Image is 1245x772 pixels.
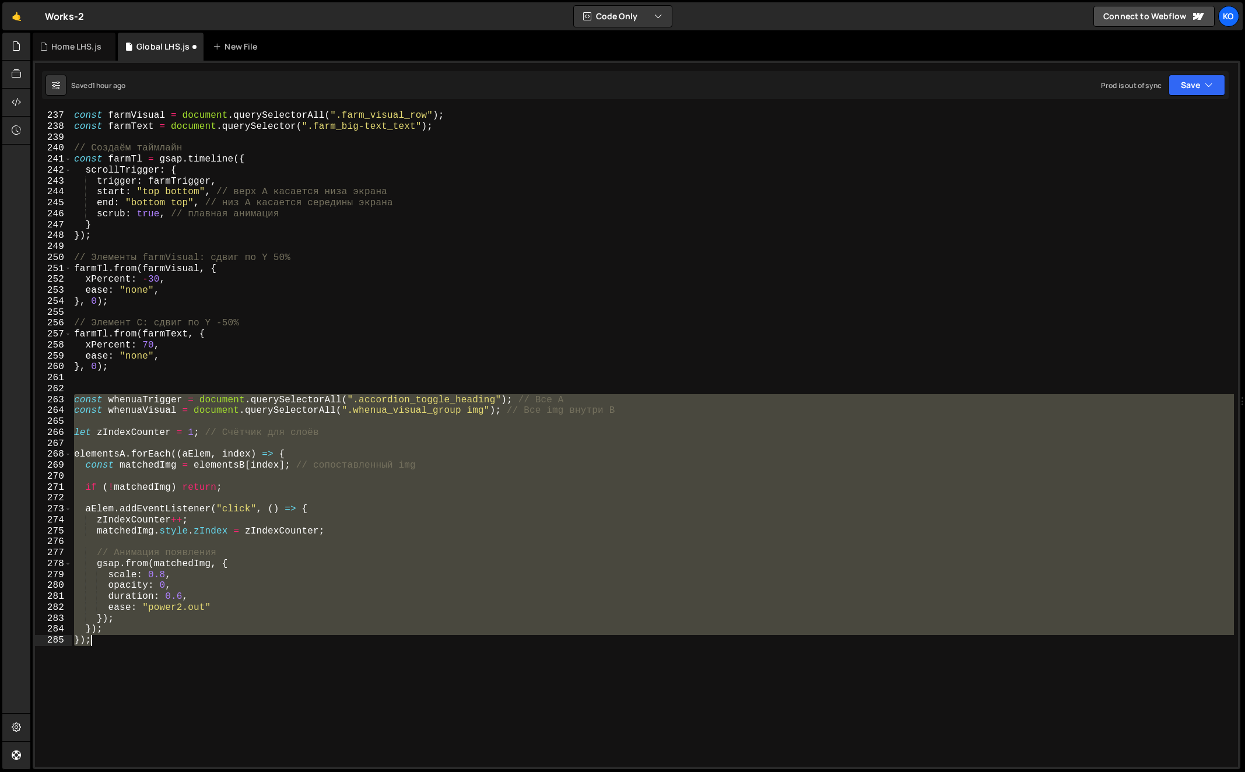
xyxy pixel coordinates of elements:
div: 266 [35,427,72,438]
div: 1 hour ago [92,80,126,90]
a: Connect to Webflow [1093,6,1215,27]
div: 280 [35,580,72,591]
div: 269 [35,460,72,471]
div: 238 [35,121,72,132]
div: Prod is out of sync [1101,80,1162,90]
div: 258 [35,340,72,351]
div: 284 [35,624,72,635]
button: Save [1169,75,1225,96]
div: 250 [35,252,72,264]
div: 254 [35,296,72,307]
div: 270 [35,471,72,482]
div: 251 [35,264,72,275]
div: 249 [35,241,72,252]
div: 256 [35,318,72,329]
div: New File [213,41,262,52]
div: 247 [35,220,72,231]
a: 🤙 [2,2,31,30]
div: 272 [35,493,72,504]
div: 237 [35,110,72,121]
div: 273 [35,504,72,515]
div: Saved [71,80,125,90]
div: Global LHS.js [136,41,190,52]
button: Code Only [574,6,672,27]
div: 243 [35,176,72,187]
div: 271 [35,482,72,493]
div: 241 [35,154,72,165]
div: 282 [35,602,72,613]
div: 239 [35,132,72,143]
div: 262 [35,384,72,395]
div: 279 [35,570,72,581]
div: 261 [35,373,72,384]
a: Ko [1218,6,1239,27]
div: 263 [35,395,72,406]
div: 245 [35,198,72,209]
div: 275 [35,526,72,537]
div: 285 [35,635,72,646]
div: Home LHS.js [51,41,101,52]
div: 242 [35,165,72,176]
div: 277 [35,548,72,559]
div: 259 [35,351,72,362]
div: 281 [35,591,72,602]
div: 268 [35,449,72,460]
div: 257 [35,329,72,340]
div: 274 [35,515,72,526]
div: 267 [35,438,72,450]
div: 278 [35,559,72,570]
div: 264 [35,405,72,416]
div: 240 [35,143,72,154]
div: 252 [35,274,72,285]
div: 265 [35,416,72,427]
div: 283 [35,613,72,624]
div: 248 [35,230,72,241]
div: 244 [35,187,72,198]
div: 253 [35,285,72,296]
div: 246 [35,209,72,220]
div: Works-2 [45,9,84,23]
div: 260 [35,362,72,373]
div: 255 [35,307,72,318]
div: 276 [35,536,72,548]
